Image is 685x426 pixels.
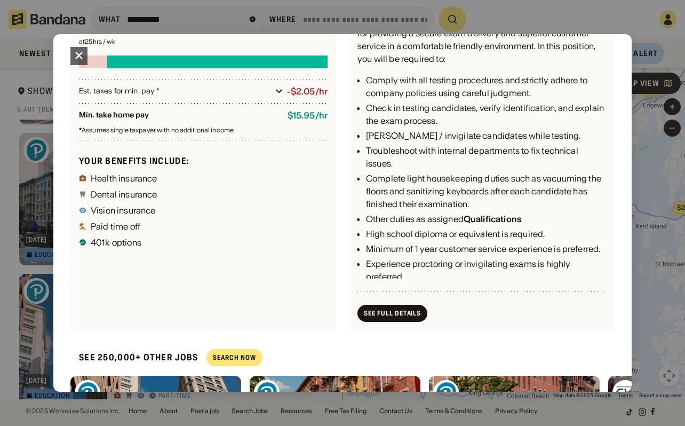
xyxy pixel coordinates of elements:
[288,111,328,121] div: $ 15.95 / hr
[433,380,459,406] img: Pearson logo
[79,38,328,45] div: at 25 hrs / wk
[366,257,606,283] div: Experience proctoring or invigilating exams is highly preferred.
[464,214,522,224] div: Qualifications
[213,354,256,361] div: Search Now
[612,380,638,406] img: The George Washington University logo
[91,238,141,247] div: 401k options
[79,86,271,97] div: Est. taxes for min. pay *
[79,111,279,121] div: Min. take home pay
[91,222,140,231] div: Paid time off
[91,174,157,183] div: Health insurance
[91,206,156,215] div: Vision insurance
[254,380,280,406] img: Pearson logo
[75,380,100,406] img: Pearson logo
[364,310,421,317] div: See Full Details
[366,172,606,210] div: Complete light housekeeping duties such as vacuuming the floors and sanitizing keyboards after ea...
[91,190,157,199] div: Dental insurance
[79,155,328,167] div: Your benefits include:
[70,343,198,372] div: See 250,000+ other jobs
[366,144,606,170] div: Troubleshoot with internal departments to fix technical issues.
[366,101,606,127] div: Check in testing candidates, verify identification, and explain the exam process.
[366,74,606,99] div: Comply with all testing procedures and strictly adhere to company policies using careful judgment.
[79,127,328,133] div: Assumes single taxpayer with no additional income
[366,212,606,225] div: Other duties as assigned
[366,129,606,142] div: [PERSON_NAME] / invigilate candidates while testing.
[357,14,606,65] div: The Test Administrator position is responsible for providing a secure exam delivery and superior ...
[366,242,606,255] div: Minimum of 1 year customer service experience is preferred.
[366,227,606,240] div: High school diploma or equivalent is required.
[287,86,328,97] div: -$2.05/hr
